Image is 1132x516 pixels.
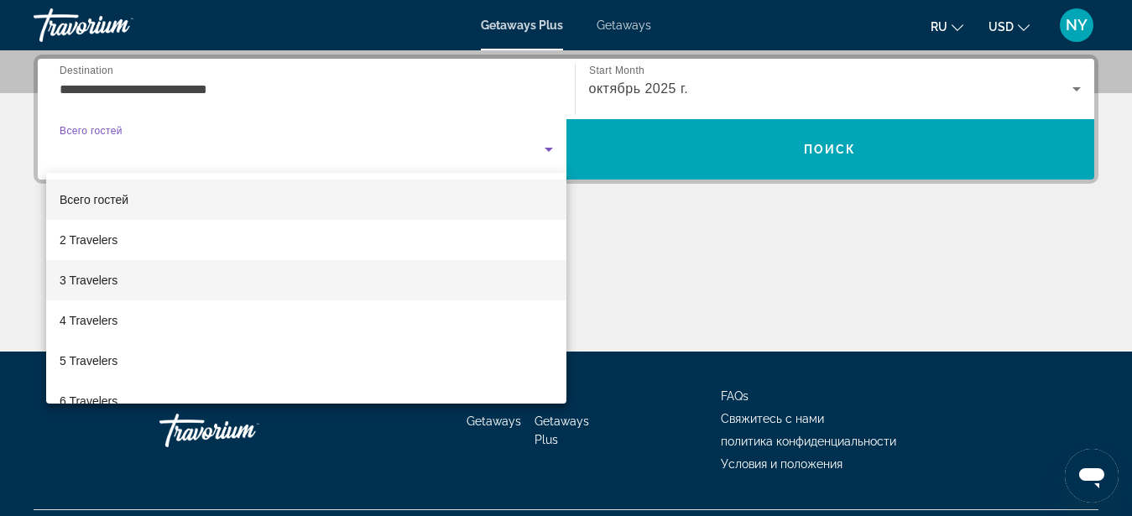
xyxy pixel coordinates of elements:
[60,230,117,250] span: 2 Travelers
[60,351,117,371] span: 5 Travelers
[60,270,117,290] span: 3 Travelers
[1065,449,1119,503] iframe: Кнопка запуска окна обмена сообщениями
[60,193,128,206] span: Всего гостей
[60,391,117,411] span: 6 Travelers
[60,310,117,331] span: 4 Travelers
